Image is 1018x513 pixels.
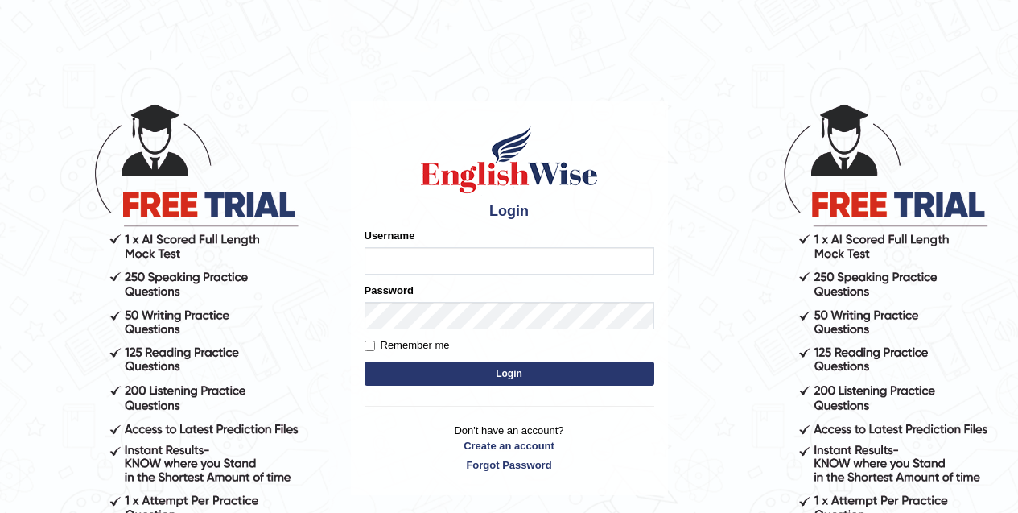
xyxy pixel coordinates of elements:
[365,438,654,453] a: Create an account
[365,341,375,351] input: Remember me
[365,283,414,298] label: Password
[365,457,654,473] a: Forgot Password
[365,362,654,386] button: Login
[365,204,654,220] h4: Login
[365,423,654,473] p: Don't have an account?
[365,228,415,243] label: Username
[418,123,601,196] img: Logo of English Wise sign in for intelligent practice with AI
[365,337,450,354] label: Remember me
